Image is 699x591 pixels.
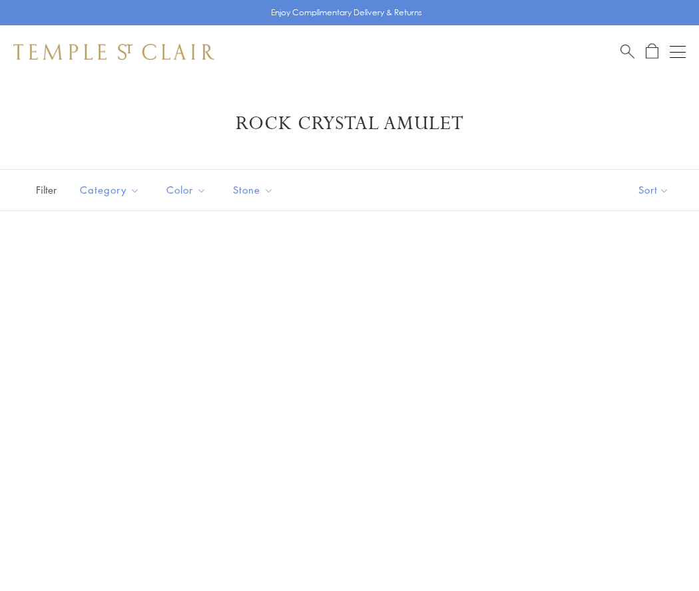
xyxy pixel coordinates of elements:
[73,182,150,198] span: Category
[271,6,422,19] p: Enjoy Complimentary Delivery & Returns
[33,112,666,136] h1: Rock Crystal Amulet
[70,175,150,205] button: Category
[156,175,216,205] button: Color
[223,175,284,205] button: Stone
[620,43,634,60] a: Search
[226,182,284,198] span: Stone
[13,44,214,60] img: Temple St. Clair
[160,182,216,198] span: Color
[670,44,686,60] button: Open navigation
[608,170,699,210] button: Show sort by
[646,43,658,60] a: Open Shopping Bag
